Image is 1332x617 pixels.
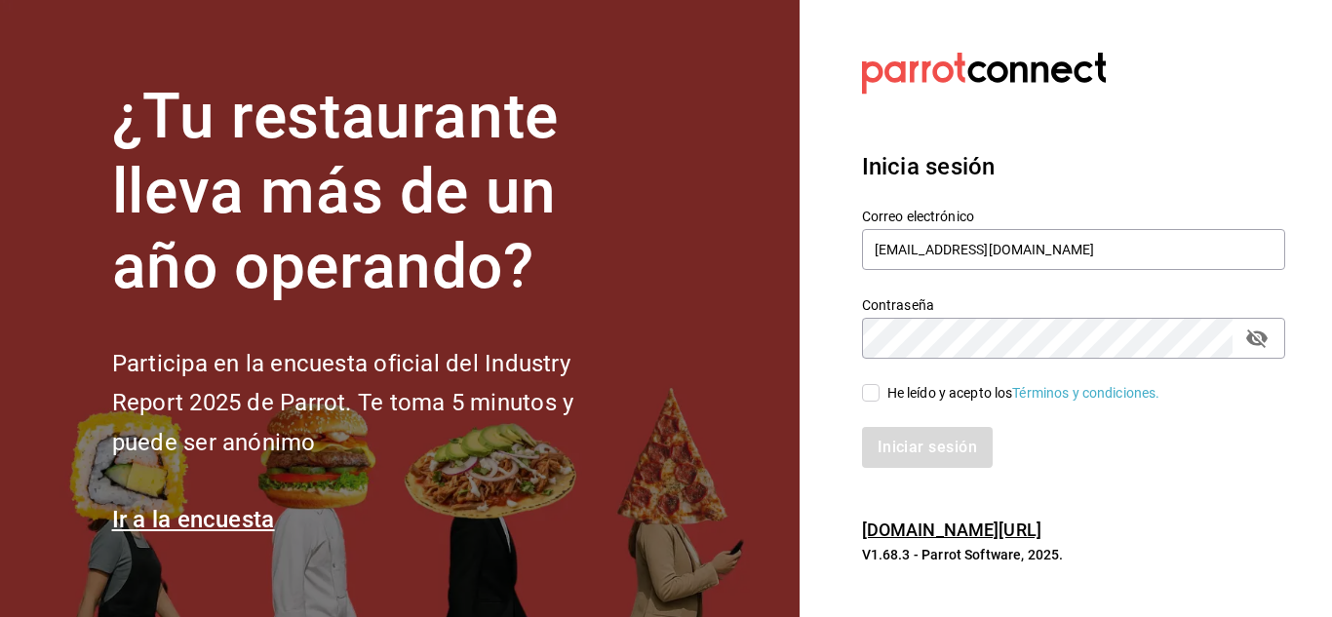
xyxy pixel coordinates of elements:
label: Contraseña [862,298,1285,312]
h3: Inicia sesión [862,149,1285,184]
a: Ir a la encuesta [112,506,275,533]
label: Correo electrónico [862,210,1285,223]
a: [DOMAIN_NAME][URL] [862,520,1041,540]
h2: Participa en la encuesta oficial del Industry Report 2025 de Parrot. Te toma 5 minutos y puede se... [112,344,639,463]
button: passwordField [1240,322,1273,355]
input: Ingresa tu correo electrónico [862,229,1285,270]
p: V1.68.3 - Parrot Software, 2025. [862,545,1285,564]
h1: ¿Tu restaurante lleva más de un año operando? [112,80,639,304]
a: Términos y condiciones. [1012,385,1159,401]
div: He leído y acepto los [887,383,1160,404]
